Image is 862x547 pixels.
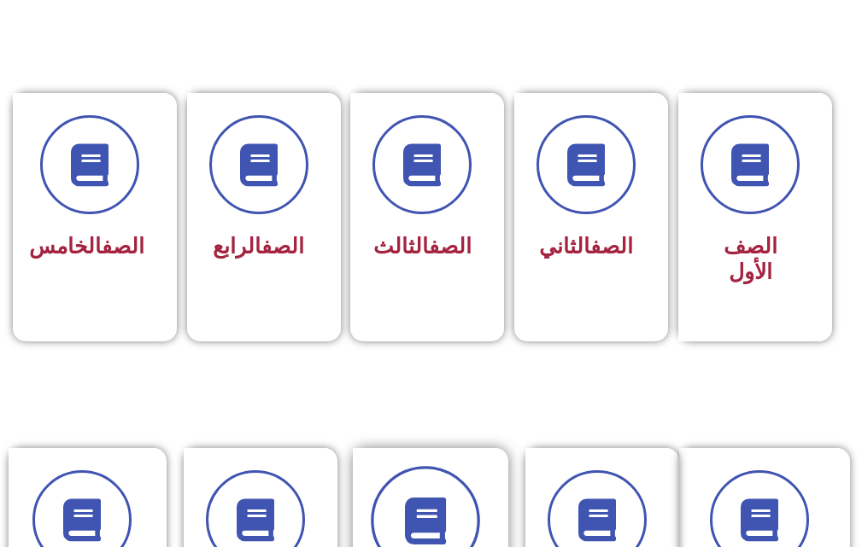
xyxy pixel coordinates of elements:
[261,234,304,259] a: الصف
[29,234,144,259] span: الخامس
[429,234,472,259] a: الصف
[213,234,304,259] span: الرابع
[724,234,777,284] span: الصف الأول
[373,234,472,259] span: الثالث
[590,234,633,259] a: الصف
[539,234,633,259] span: الثاني
[102,234,144,259] a: الصف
